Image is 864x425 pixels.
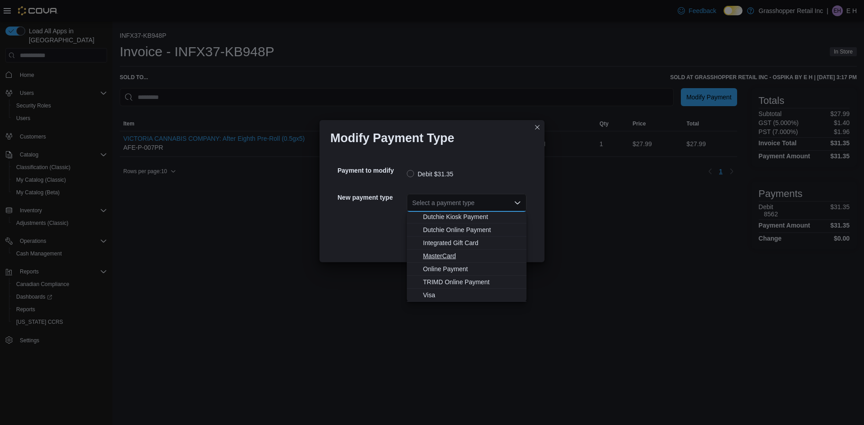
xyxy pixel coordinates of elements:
[423,277,521,286] span: TRIMD Online Payment
[330,131,454,145] h1: Modify Payment Type
[407,250,526,263] button: MasterCard
[423,212,521,221] span: Dutchie Kiosk Payment
[412,197,413,208] input: Accessible screen reader label
[423,291,521,300] span: Visa
[337,188,405,206] h5: New payment type
[407,289,526,302] button: Visa
[337,161,405,179] h5: Payment to modify
[407,237,526,250] button: Integrated Gift Card
[407,210,526,224] button: Dutchie Kiosk Payment
[423,251,521,260] span: MasterCard
[532,122,543,133] button: Closes this modal window
[407,276,526,289] button: TRIMD Online Payment
[514,199,521,206] button: Close list of options
[407,158,526,302] div: Choose from the following options
[407,263,526,276] button: Online Payment
[423,264,521,273] span: Online Payment
[423,225,521,234] span: Dutchie Online Payment
[423,238,521,247] span: Integrated Gift Card
[407,169,453,179] label: Debit $31.35
[407,224,526,237] button: Dutchie Online Payment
